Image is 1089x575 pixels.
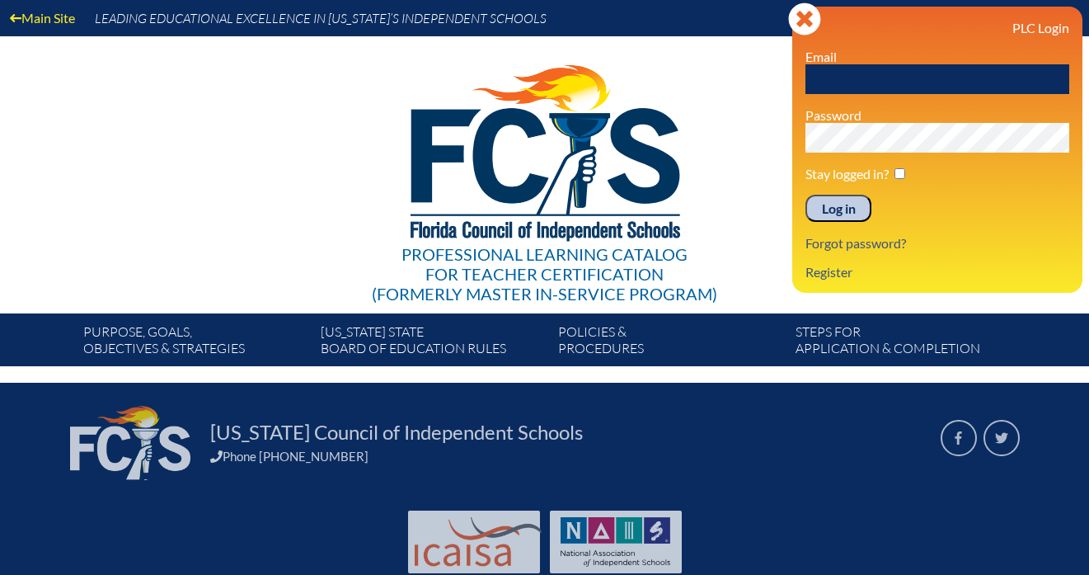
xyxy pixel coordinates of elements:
div: Phone [PHONE_NUMBER] [210,449,921,464]
img: Int'l Council Advancing Independent School Accreditation logo [415,517,542,567]
img: FCISlogo221.eps [374,36,715,262]
input: Log in [805,195,871,223]
a: Register [799,261,859,283]
h3: PLC Login [805,20,1069,35]
span: for Teacher Certification [425,264,664,284]
div: Professional Learning Catalog (formerly Master In-service Program) [372,244,717,304]
a: Forgot password? [799,232,913,254]
img: FCIS_logo_white [70,406,190,480]
a: [US_STATE] Council of Independent Schools [204,419,589,445]
a: Policies &Procedures [552,320,789,366]
label: Password [805,107,861,123]
svg: Close [788,2,821,35]
label: Email [805,49,837,64]
a: Steps forapplication & completion [789,320,1026,366]
img: NAIS Logo [561,517,671,567]
a: Main Site [3,7,82,29]
a: Purpose, goals,objectives & strategies [77,320,314,366]
a: Professional Learning Catalog for Teacher Certification(formerly Master In-service Program) [365,33,724,307]
label: Stay logged in? [805,166,889,181]
a: [US_STATE] StateBoard of Education rules [314,320,552,366]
